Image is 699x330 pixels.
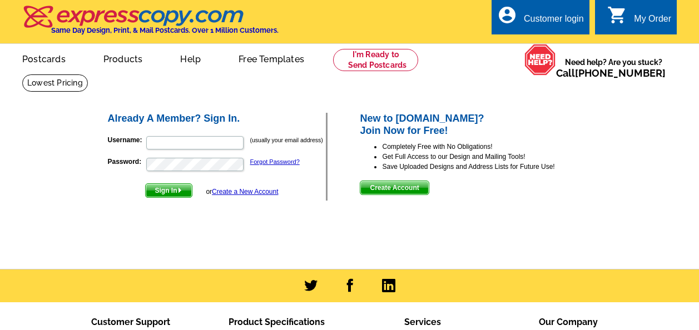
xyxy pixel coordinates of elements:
[404,317,441,327] span: Services
[250,158,300,165] a: Forgot Password?
[382,162,593,172] li: Save Uploaded Designs and Address Lists for Future Use!
[108,135,145,145] label: Username:
[382,152,593,162] li: Get Full Access to our Design and Mailing Tools!
[497,12,584,26] a: account_circle Customer login
[556,57,671,79] span: Need help? Are you stuck?
[524,44,556,75] img: help
[250,137,323,143] small: (usually your email address)
[108,113,326,125] h2: Already A Member? Sign In.
[221,45,322,71] a: Free Templates
[634,14,671,29] div: My Order
[575,67,666,79] a: [PHONE_NUMBER]
[22,13,279,34] a: Same Day Design, Print, & Mail Postcards. Over 1 Million Customers.
[51,26,279,34] h4: Same Day Design, Print, & Mail Postcards. Over 1 Million Customers.
[607,5,627,25] i: shopping_cart
[145,183,192,198] button: Sign In
[108,157,145,167] label: Password:
[382,142,593,152] li: Completely Free with No Obligations!
[539,317,598,327] span: Our Company
[229,317,325,327] span: Product Specifications
[146,184,192,197] span: Sign In
[162,45,219,71] a: Help
[524,14,584,29] div: Customer login
[607,12,671,26] a: shopping_cart My Order
[86,45,161,71] a: Products
[4,45,83,71] a: Postcards
[206,187,278,197] div: or
[497,5,517,25] i: account_circle
[556,67,666,79] span: Call
[360,113,593,137] h2: New to [DOMAIN_NAME]? Join Now for Free!
[177,188,182,193] img: button-next-arrow-white.png
[91,317,170,327] span: Customer Support
[360,181,429,195] button: Create Account
[212,188,278,196] a: Create a New Account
